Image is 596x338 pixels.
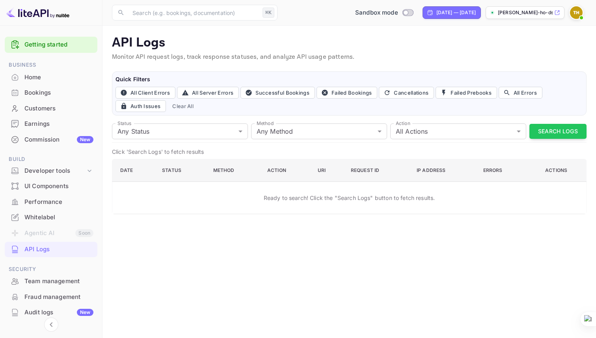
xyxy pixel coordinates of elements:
h6: Quick Filters [115,75,583,84]
th: Status [156,159,207,182]
div: Audit logs [24,308,93,317]
div: Developer tools [24,166,86,176]
div: New [77,136,93,143]
button: All Server Errors [177,87,239,99]
span: Security [5,265,97,274]
div: Earnings [24,120,93,129]
label: Method [257,120,274,127]
th: IP Address [410,159,477,182]
a: Earnings [5,116,97,131]
div: Team management [5,274,97,289]
a: Fraud management [5,289,97,304]
input: Search (e.g. bookings, documentation) [128,5,259,21]
p: Click 'Search Logs' to fetch results [112,148,587,156]
a: Performance [5,194,97,209]
p: Ready to search! Click the "Search Logs" button to fetch results. [264,194,435,202]
th: Request ID [345,159,410,182]
div: API Logs [5,242,97,257]
p: [PERSON_NAME]-ho-ds5d6.n... [498,9,553,16]
div: [DATE] — [DATE] [436,9,476,16]
a: UI Components [5,179,97,193]
div: Team management [24,277,93,286]
span: Marketing [5,328,97,337]
a: Customers [5,101,97,116]
div: Fraud management [24,293,93,302]
span: Sandbox mode [355,8,398,17]
div: Whitelabel [24,213,93,222]
div: Performance [24,198,93,207]
div: Switch to Production mode [352,8,416,17]
a: Audit logsNew [5,305,97,319]
a: Bookings [5,85,97,100]
div: UI Components [5,179,97,194]
div: Home [5,70,97,85]
th: Action [261,159,311,182]
div: Earnings [5,116,97,132]
div: All Actions [390,123,526,139]
button: Collapse navigation [44,317,58,332]
div: Bookings [5,85,97,101]
div: Fraud management [5,289,97,305]
div: Any Status [112,123,248,139]
button: Auth Issues [115,100,166,112]
th: Date [112,159,156,182]
div: Home [24,73,93,82]
div: CommissionNew [5,132,97,148]
div: Customers [24,104,93,113]
th: URI [311,159,345,182]
img: Thanh-Phong Ho [570,6,583,19]
div: ⌘K [263,7,274,18]
button: Cancellations [379,87,434,99]
div: New [77,309,93,316]
div: Whitelabel [5,210,97,225]
div: API Logs [24,245,93,254]
a: Team management [5,274,97,288]
div: Developer tools [5,164,97,178]
p: API Logs [112,35,587,51]
p: Monitor API request logs, track response statuses, and analyze API usage patterns. [112,52,587,62]
th: Actions [528,159,586,182]
th: Errors [477,159,528,182]
div: Performance [5,194,97,210]
button: All Client Errors [115,87,175,99]
button: Failed Prebooks [436,87,497,99]
a: API Logs [5,242,97,256]
label: Action [396,120,410,127]
button: Clear All [169,100,197,112]
button: Failed Bookings [317,87,378,99]
a: Home [5,70,97,84]
label: Status [117,120,131,127]
button: Successful Bookings [240,87,315,99]
a: Getting started [24,40,93,49]
div: Getting started [5,37,97,53]
th: Method [207,159,261,182]
span: Business [5,61,97,69]
div: Any Method [251,123,387,139]
div: Bookings [24,88,93,97]
a: Whitelabel [5,210,97,224]
button: All Errors [499,87,542,99]
div: Commission [24,135,93,144]
span: Build [5,155,97,164]
div: UI Components [24,182,93,191]
img: LiteAPI logo [6,6,69,19]
button: Search Logs [529,124,587,139]
a: CommissionNew [5,132,97,147]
